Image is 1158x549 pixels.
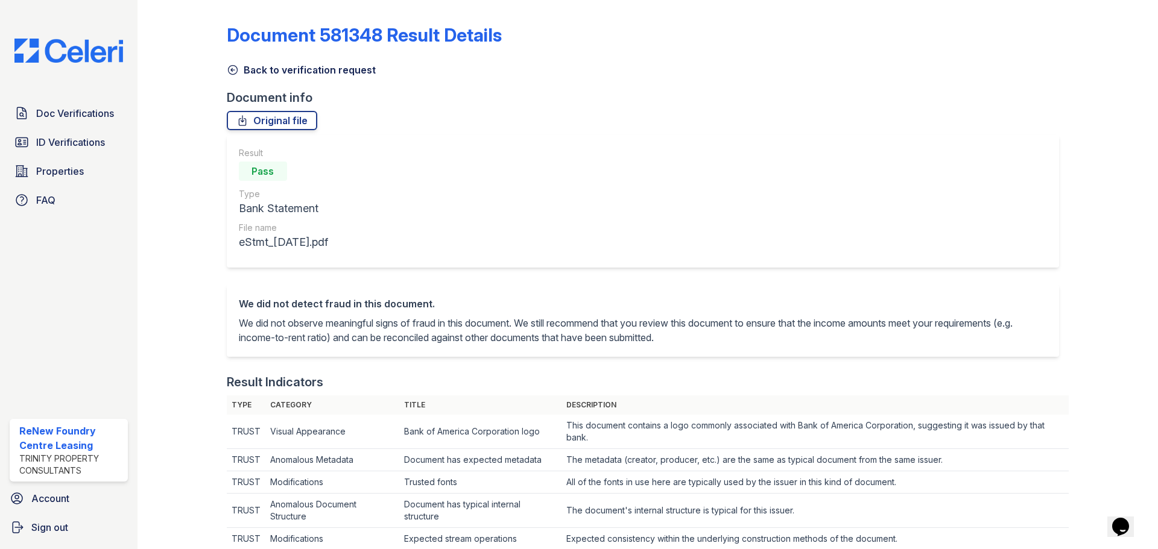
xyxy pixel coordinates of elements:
[265,395,399,415] th: Category
[399,395,562,415] th: Title
[399,449,562,471] td: Document has expected metadata
[36,164,84,178] span: Properties
[5,39,133,63] img: CE_Logo_Blue-a8612792a0a2168367f1c8372b55b34899dd931a85d93a1a3d3e32e68fde9ad4.png
[227,415,265,449] td: TRUST
[19,453,123,477] div: Trinity Property Consultants
[36,193,55,207] span: FAQ
[36,106,114,121] span: Doc Verifications
[239,296,1047,311] div: We did not detect fraud in this document.
[399,494,562,528] td: Document has typical internal structure
[239,188,328,200] div: Type
[562,471,1069,494] td: All of the fonts in use here are typically used by the issuer in this kind of document.
[399,415,562,449] td: Bank of America Corporation logo
[227,471,265,494] td: TRUST
[31,491,69,506] span: Account
[265,471,399,494] td: Modifications
[227,111,317,130] a: Original file
[265,415,399,449] td: Visual Appearance
[10,101,128,125] a: Doc Verifications
[10,188,128,212] a: FAQ
[239,222,328,234] div: File name
[562,415,1069,449] td: This document contains a logo commonly associated with Bank of America Corporation, suggesting it...
[10,159,128,183] a: Properties
[5,515,133,539] a: Sign out
[36,135,105,149] span: ID Verifications
[227,89,1069,106] div: Document info
[227,374,323,391] div: Result Indicators
[5,486,133,510] a: Account
[265,494,399,528] td: Anomalous Document Structure
[239,316,1047,345] p: We did not observe meaningful signs of fraud in this document. We still recommend that you review...
[562,494,1069,528] td: The document's internal structure is typical for this issuer.
[227,395,265,415] th: Type
[227,24,502,46] a: Document 581348 Result Details
[227,494,265,528] td: TRUST
[265,449,399,471] td: Anomalous Metadata
[239,234,328,251] div: eStmt_[DATE].pdf
[31,520,68,535] span: Sign out
[562,395,1069,415] th: Description
[562,449,1069,471] td: The metadata (creator, producer, etc.) are the same as typical document from the same issuer.
[227,449,265,471] td: TRUST
[10,130,128,154] a: ID Verifications
[399,471,562,494] td: Trusted fonts
[239,162,287,181] div: Pass
[1107,501,1146,537] iframe: chat widget
[227,63,376,77] a: Back to verification request
[19,424,123,453] div: ReNew Foundry Centre Leasing
[239,147,328,159] div: Result
[239,200,328,217] div: Bank Statement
